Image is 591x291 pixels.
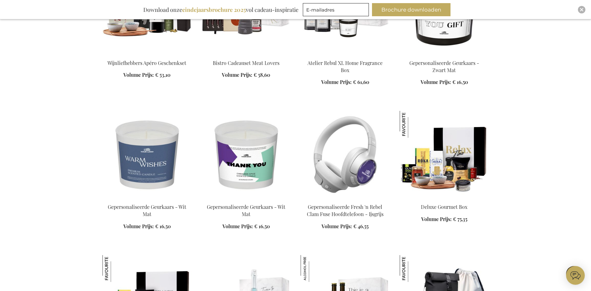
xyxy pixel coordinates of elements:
[254,72,270,78] span: € 58,60
[453,216,467,222] span: € 75,35
[321,79,352,85] span: Volume Prijs:
[409,60,479,73] a: Gepersonaliseerde Geurkaars - Zwart Mat
[141,3,301,16] div: Download onze vol cadeau-inspiratie
[155,223,171,229] span: € 16,50
[254,223,270,229] span: € 16,50
[301,52,390,57] a: Atelier Rebul XL Home Fragrance Box Atelier Rebul XL Home Fragrance Box
[566,266,585,285] iframe: belco-activator-frame
[400,111,427,138] img: Deluxe Gourmet Box
[421,216,452,222] span: Volume Prijs:
[123,223,171,230] a: Volume Prijs: € 16,50
[322,223,369,230] a: Volume Prijs: € 46,55
[353,223,369,229] span: € 46,55
[421,79,451,85] span: Volume Prijs:
[580,8,584,12] img: Close
[301,255,327,282] img: Feliz Sparkling 0% Zoete Verleiding Set
[307,204,384,217] a: Gepersonaliseerde Fresh 'n Rebel Clam Fuse Hoofdtelefoon - Ijsgrijs
[182,6,246,13] b: eindejaarsbrochure 2025
[303,3,371,18] form: marketing offers and promotions
[123,72,170,79] a: Volume Prijs: € 53,10
[155,72,170,78] span: € 53,10
[421,204,467,210] a: Deluxe Gourmet Box
[400,196,489,202] a: ARCA-20055 Deluxe Gourmet Box
[107,60,186,66] a: Wijnliefhebbers Apéro Geschenkset
[213,60,279,66] a: Bistro Cadeauset Meat Lovers
[421,216,467,223] a: Volume Prijs: € 75,35
[578,6,585,13] div: Close
[102,255,129,282] img: Prestige Gourmet Box
[202,196,291,202] a: Personalised Scented Candle - White Matt
[400,52,489,57] a: Personalised Scented Candle - Black Matt Gepersonaliseerde Geurkaars - Zwart Mat
[123,72,154,78] span: Volume Prijs:
[202,111,291,198] img: Personalised Scented Candle - White Matt
[321,79,369,86] a: Volume Prijs: € 61,60
[102,196,192,202] a: Personalised Scented Candle - White Matt
[222,72,270,79] a: Volume Prijs: € 58,60
[322,223,352,229] span: Volume Prijs:
[222,223,270,230] a: Volume Prijs: € 16,50
[400,255,427,282] img: Baltimore Fiets Reisset
[202,52,291,57] a: Bistro Cadeauset Meat Lovers
[108,204,186,217] a: Gepersonaliseerde Geurkaars - Wit Mat
[372,3,450,16] button: Brochure downloaden
[102,52,192,57] a: Wine Lovers Apéro Gift Set
[123,223,154,229] span: Volume Prijs:
[452,79,468,85] span: € 16,50
[301,196,390,202] a: Personalised Fresh 'n Rebel Clam Fuse Headphone - Ice Grey
[421,79,468,86] a: Volume Prijs: € 16,50
[307,60,383,73] a: Atelier Rebul XL Home Fragrance Box
[222,223,253,229] span: Volume Prijs:
[353,79,369,85] span: € 61,60
[207,204,285,217] a: Gepersonaliseerde Geurkaars - Wit Mat
[102,111,192,198] img: Personalised Scented Candle - White Matt
[303,3,369,16] input: E-mailadres
[222,72,252,78] span: Volume Prijs:
[301,111,390,198] img: Personalised Fresh 'n Rebel Clam Fuse Headphone - Ice Grey
[400,111,489,198] img: ARCA-20055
